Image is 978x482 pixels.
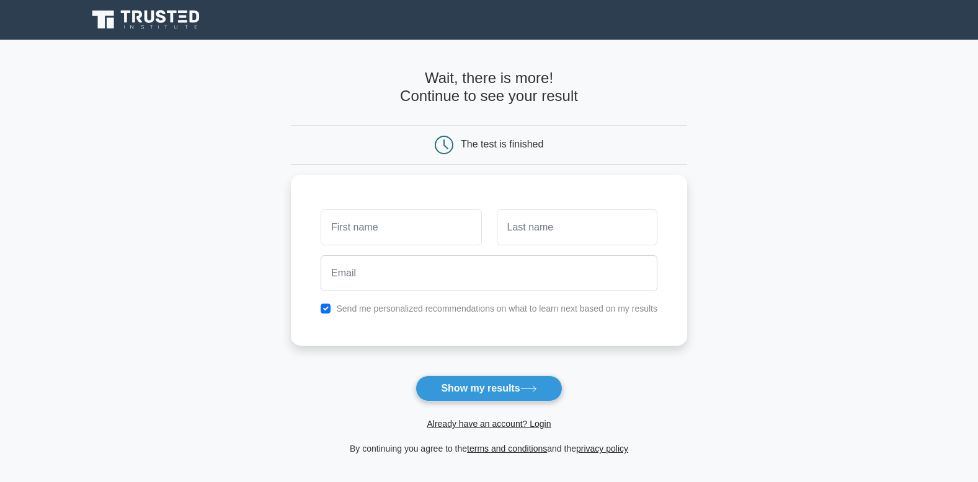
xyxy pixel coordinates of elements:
input: First name [321,209,481,245]
div: The test is finished [461,139,543,149]
a: Already have an account? Login [427,419,551,429]
label: Send me personalized recommendations on what to learn next based on my results [336,304,657,313]
div: By continuing you agree to the and the [283,441,695,456]
input: Last name [497,209,657,245]
a: terms and conditions [467,444,547,454]
button: Show my results [416,375,562,401]
a: privacy policy [576,444,628,454]
input: Email [321,255,657,291]
h4: Wait, there is more! Continue to see your result [291,69,687,105]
